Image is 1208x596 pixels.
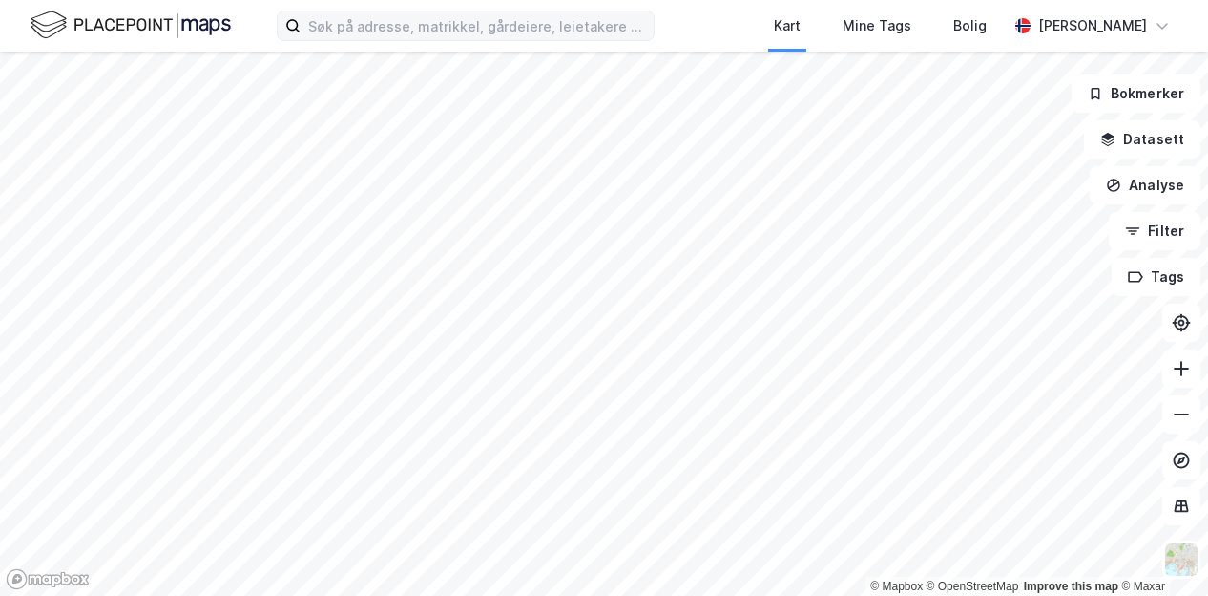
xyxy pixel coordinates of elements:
[1113,504,1208,596] div: Kontrollprogram for chat
[927,580,1019,593] a: OpenStreetMap
[6,568,90,590] a: Mapbox homepage
[774,14,801,37] div: Kart
[953,14,987,37] div: Bolig
[1038,14,1147,37] div: [PERSON_NAME]
[1112,258,1200,296] button: Tags
[1090,166,1200,204] button: Analyse
[1109,212,1200,250] button: Filter
[1072,74,1200,113] button: Bokmerker
[1084,120,1200,159] button: Datasett
[31,9,231,42] img: logo.f888ab2527a4732fd821a326f86c7f29.svg
[301,11,654,40] input: Søk på adresse, matrikkel, gårdeiere, leietakere eller personer
[843,14,911,37] div: Mine Tags
[1024,580,1118,593] a: Improve this map
[1113,504,1208,596] iframe: Chat Widget
[870,580,923,593] a: Mapbox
